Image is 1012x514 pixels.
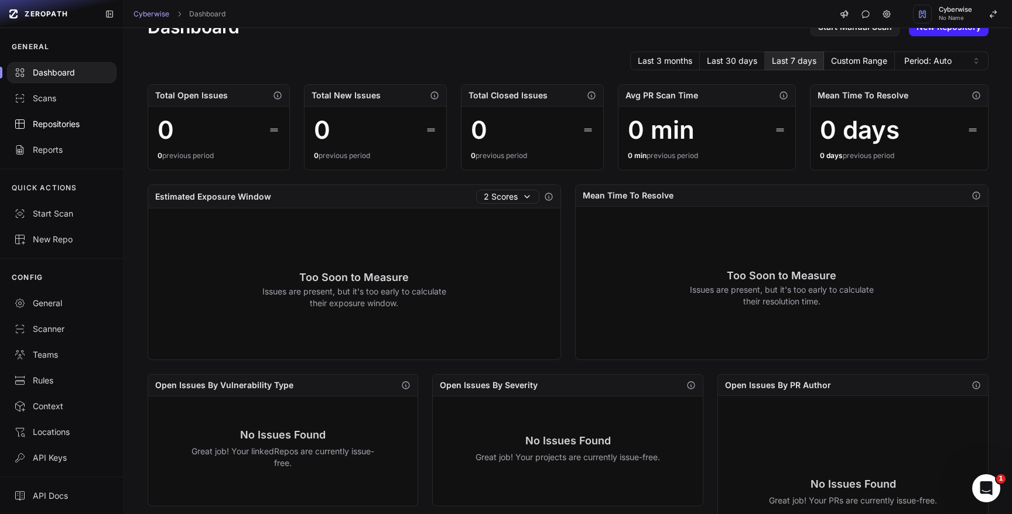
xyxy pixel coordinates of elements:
h2: Total Open Issues [155,90,228,101]
span: Period: Auto [904,55,952,67]
a: Dashboard [189,9,225,19]
p: Great job! Your linkedRepos are currently issue-free. [191,446,375,469]
span: 1 [996,474,1006,484]
h2: Estimated Exposure Window [155,191,271,203]
h2: Open Issues By PR Author [725,379,831,391]
div: Teams [14,349,110,361]
div: 0 [158,116,174,144]
h3: No Issues Found [769,476,937,492]
p: Issues are present, but it's too early to calculate their resolution time. [689,284,874,307]
div: Repositories [14,118,110,130]
button: Last 30 days [700,52,765,70]
span: 0 min [628,151,647,160]
div: Scans [14,92,110,104]
p: Great job! Your PRs are currently issue-free. [769,495,937,506]
button: Last 3 months [630,52,700,70]
svg: chevron right, [175,10,183,18]
div: API Docs [14,490,110,502]
div: Reports [14,144,110,156]
button: Custom Range [824,52,895,70]
a: ZEROPATH [5,5,95,23]
p: Issues are present, but it's too early to calculate their exposure window. [262,286,446,309]
div: Dashboard [14,67,110,78]
div: 0 [471,116,487,144]
h2: Mean Time To Resolve [818,90,908,101]
p: GENERAL [12,42,49,52]
h3: No Issues Found [476,433,660,449]
div: Locations [14,426,110,438]
h3: Too Soon to Measure [689,268,874,284]
span: 0 [158,151,162,160]
div: 0 [314,116,330,144]
div: previous period [820,151,979,160]
h3: Too Soon to Measure [262,269,446,286]
button: 2 Scores [476,190,539,204]
div: previous period [158,151,281,160]
div: General [14,297,110,309]
h2: Open Issues By Severity [440,379,538,391]
div: Start Scan [14,208,110,220]
p: QUICK ACTIONS [12,183,77,193]
h2: Total Closed Issues [469,90,548,101]
span: 0 [314,151,319,160]
a: Cyberwise [134,9,169,19]
span: 0 days [820,151,843,160]
p: Great job! Your projects are currently issue-free. [476,451,660,463]
div: previous period [314,151,437,160]
div: New Repo [14,234,110,245]
h3: No Issues Found [191,427,375,443]
iframe: Intercom live chat [972,474,1000,502]
div: Context [14,400,110,412]
h2: Total New Issues [312,90,381,101]
div: Scanner [14,323,110,335]
span: Cyberwise [939,6,972,13]
div: API Keys [14,452,110,464]
h2: Mean Time To Resolve [583,190,673,201]
h2: Open Issues By Vulnerability Type [155,379,293,391]
svg: caret sort, [972,56,981,66]
div: Rules [14,375,110,386]
span: 0 [471,151,476,160]
div: previous period [628,151,787,160]
div: 0 days [820,116,900,144]
span: ZEROPATH [25,9,68,19]
nav: breadcrumb [134,9,225,19]
button: Last 7 days [765,52,824,70]
span: No Name [939,15,972,21]
h2: Avg PR Scan Time [625,90,698,101]
p: CONFIG [12,273,43,282]
div: 0 min [628,116,695,144]
div: previous period [471,151,594,160]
